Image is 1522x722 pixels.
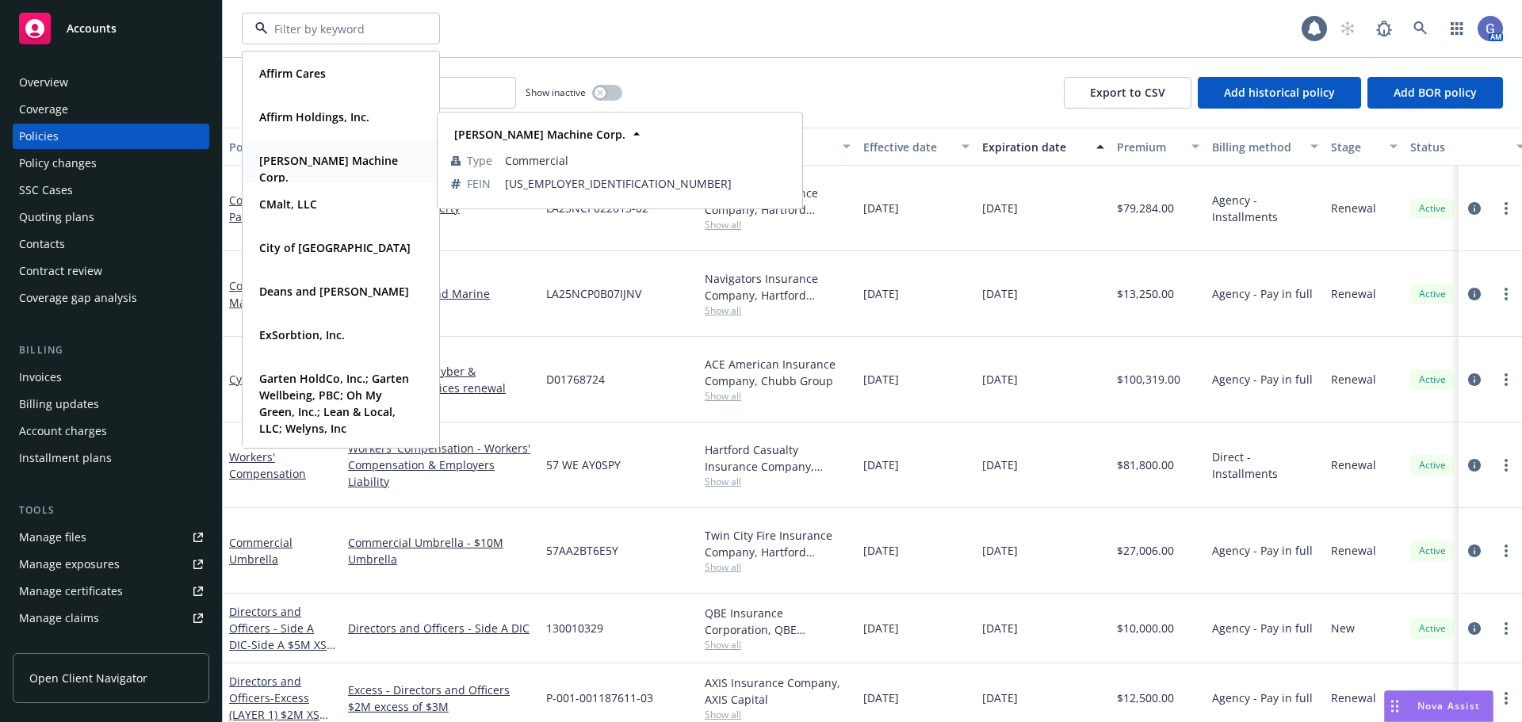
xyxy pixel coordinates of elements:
a: Contract review [13,258,209,284]
span: Show all [705,638,851,651]
a: Cyber Liability - Cyber & Professional Services renewal [348,363,533,396]
span: Active [1417,621,1448,636]
a: Commercial Umbrella - $10M Umbrella [348,534,533,567]
a: circleInformation [1465,541,1484,560]
a: Manage exposures [13,552,209,577]
button: Premium [1111,128,1206,166]
span: Accounts [67,22,117,35]
span: 57AA2BT6E5Y [546,542,618,559]
div: Stage [1331,139,1380,155]
div: Premium [1117,139,1182,155]
span: Add historical policy [1224,85,1335,100]
span: Renewal [1331,690,1376,706]
div: Overview [19,70,68,95]
a: Contacts [13,231,209,257]
span: Agency - Pay in full [1212,542,1313,559]
span: FEIN [467,175,491,192]
a: Search [1405,13,1436,44]
a: Directors and Officers - Side A DIC [229,604,327,669]
div: Quoting plans [19,204,94,230]
a: circleInformation [1465,619,1484,638]
div: Billing method [1212,139,1301,155]
img: photo [1478,16,1503,41]
a: Coverage gap analysis [13,285,209,311]
span: Open Client Navigator [29,670,147,686]
div: Contract review [19,258,102,284]
div: Status [1410,139,1507,155]
a: Overview [13,70,209,95]
span: [DATE] [863,285,899,302]
span: - Side A $5M XS $5M [229,637,335,669]
div: Installment plans [19,445,112,471]
div: Manage certificates [19,579,123,604]
a: more [1497,199,1516,218]
strong: Deans and [PERSON_NAME] [259,284,409,299]
span: Agency - Pay in full [1212,690,1313,706]
div: Manage BORs [19,632,94,658]
a: Directors and Officers - Side A DIC [348,620,533,636]
strong: ExSorbtion, Inc. [259,327,345,342]
button: Nova Assist [1384,690,1493,722]
div: ACE American Insurance Company, Chubb Group [705,356,851,389]
div: Navigators Insurance Company, Hartford Insurance Group [705,270,851,304]
div: Billing [13,342,209,358]
a: more [1497,370,1516,389]
span: Direct - Installments [1212,449,1318,482]
div: Twin City Fire Insurance Company, Hartford Insurance Group [705,527,851,560]
span: $10,000.00 [1117,620,1174,636]
span: [DATE] [863,371,899,388]
a: more [1497,541,1516,560]
span: $13,250.00 [1117,285,1174,302]
div: Drag to move [1385,691,1405,721]
a: circleInformation [1465,370,1484,389]
span: [DATE] [863,200,899,216]
a: Start snowing [1332,13,1363,44]
a: Policies [13,124,209,149]
div: Hartford Casualty Insurance Company, Hartford Insurance Group [705,441,851,475]
a: circleInformation [1465,456,1484,475]
div: Effective date [863,139,952,155]
span: Agency - Pay in full [1212,620,1313,636]
div: AXIS Insurance Company, AXIS Capital [705,674,851,708]
span: [DATE] [982,371,1018,388]
span: Show all [705,475,851,488]
span: 57 WE AY0SPY [546,457,621,473]
div: Contacts [19,231,65,257]
button: Add historical policy [1198,77,1361,109]
span: [US_EMPLOYER_IDENTIFICATION_NUMBER] [505,175,789,192]
strong: [PERSON_NAME] Machine Corp. [259,153,398,185]
span: 130010329 [546,620,603,636]
div: Invoices [19,365,62,390]
strong: City of [GEOGRAPHIC_DATA] [259,240,411,255]
span: Nova Assist [1417,699,1480,712]
span: Renewal [1331,285,1376,302]
span: Active [1417,544,1448,558]
span: [DATE] [863,542,899,559]
span: [DATE] [863,690,899,706]
span: $100,319.00 [1117,371,1180,388]
a: Billing updates [13,392,209,417]
span: Add BOR policy [1394,85,1477,100]
div: Expiration date [982,139,1087,155]
a: Workers' Compensation [229,449,306,481]
input: Filter by keyword [268,21,407,37]
span: Agency - Pay in full [1212,285,1313,302]
a: Commercial Umbrella [229,535,293,567]
div: Policy details [229,139,318,155]
a: Account charges [13,418,209,444]
div: SSC Cases [19,178,73,203]
a: Manage certificates [13,579,209,604]
a: Installment plans [13,445,209,471]
a: Invoices [13,365,209,390]
button: Policy details [223,128,342,166]
span: [DATE] [863,457,899,473]
span: Show all [705,560,851,574]
div: Coverage [19,97,68,122]
span: Export to CSV [1090,85,1165,100]
span: Active [1417,287,1448,301]
a: more [1497,456,1516,475]
span: $27,006.00 [1117,542,1174,559]
span: Agency - Pay in full [1212,371,1313,388]
span: $12,500.00 [1117,690,1174,706]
